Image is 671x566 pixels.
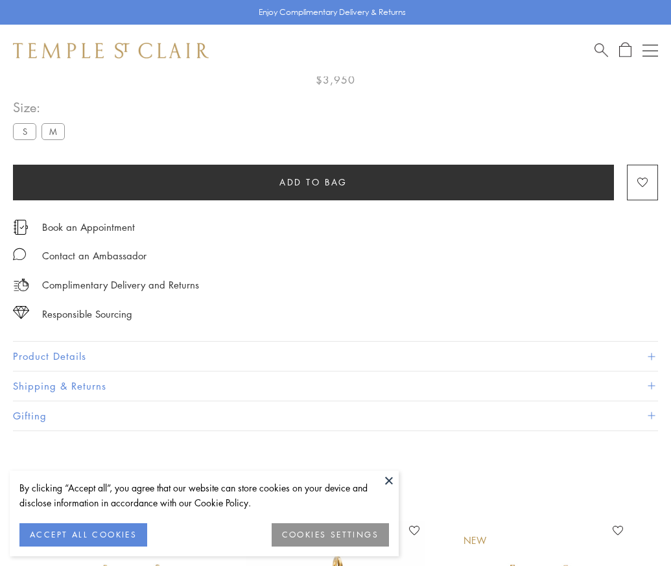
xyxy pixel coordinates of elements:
a: Book an Appointment [42,220,135,234]
span: Add to bag [279,175,347,189]
div: Contact an Ambassador [42,248,147,264]
button: ACCEPT ALL COOKIES [19,523,147,547]
img: MessageIcon-01_2.svg [13,248,26,261]
img: Temple St. Clair [13,43,209,58]
button: Gifting [13,401,658,430]
button: Open navigation [642,43,658,58]
a: Open Shopping Bag [619,42,631,58]
img: icon_appointment.svg [13,220,29,235]
label: S [13,123,36,139]
div: Responsible Sourcing [42,306,132,322]
p: Complimentary Delivery and Returns [42,277,199,293]
img: icon_delivery.svg [13,277,29,293]
div: By clicking “Accept all”, you agree that our website can store cookies on your device and disclos... [19,480,389,510]
div: New [464,534,487,548]
button: Shipping & Returns [13,371,658,401]
span: Size: [13,97,70,118]
a: Search [594,42,608,58]
button: COOKIES SETTINGS [272,523,389,547]
label: M [41,123,65,139]
button: Product Details [13,342,658,371]
button: Add to bag [13,165,614,200]
img: icon_sourcing.svg [13,306,29,319]
span: $3,950 [316,71,355,88]
p: Enjoy Complimentary Delivery & Returns [259,6,406,19]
